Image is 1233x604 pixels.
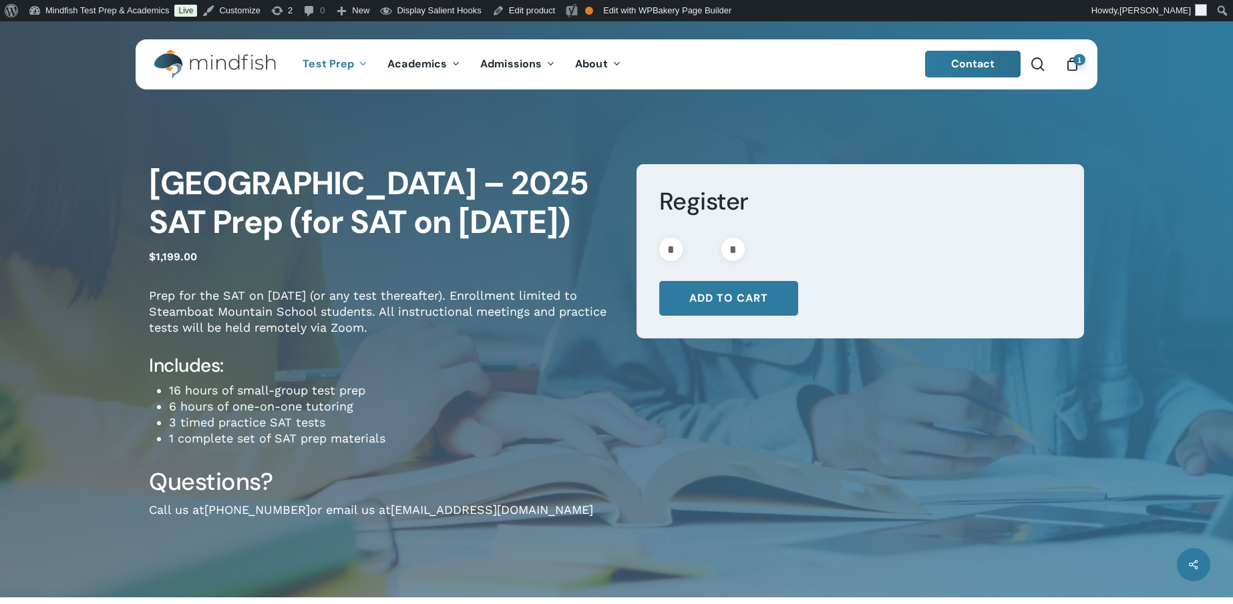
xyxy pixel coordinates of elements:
[149,250,197,263] bdi: 1,199.00
[149,288,616,354] p: Prep for the SAT on [DATE] (or any test thereafter). Enrollment limited to Steamboat Mountain Sch...
[480,57,542,71] span: Admissions
[951,57,995,71] span: Contact
[169,414,616,430] li: 3 timed practice SAT tests
[169,398,616,414] li: 6 hours of one-on-one tutoring
[387,57,447,71] span: Academics
[174,5,197,17] a: Live
[1145,516,1214,585] iframe: Chatbot
[149,164,616,242] h1: [GEOGRAPHIC_DATA] – 2025 SAT Prep (for SAT on [DATE])
[293,59,377,70] a: Test Prep
[169,430,616,446] li: 1 complete set of SAT prep materials
[149,467,616,497] h3: Questions?
[169,382,616,398] li: 16 hours of small-group test prep
[377,59,470,70] a: Academics
[659,281,798,316] button: Add to cart
[303,57,354,71] span: Test Prep
[149,354,616,378] h4: Includes:
[659,186,1062,217] h3: Register
[293,39,631,89] nav: Main Menu
[470,59,565,70] a: Admissions
[136,39,1097,89] header: Main Menu
[575,57,608,71] span: About
[585,7,593,15] div: OK
[565,59,631,70] a: About
[149,502,616,536] p: Call us at or email us at
[1073,54,1085,65] span: 1
[925,51,1021,77] a: Contact
[204,503,310,517] a: [PHONE_NUMBER]
[391,503,593,517] a: [EMAIL_ADDRESS][DOMAIN_NAME]
[687,238,717,261] input: Product quantity
[149,250,156,263] span: $
[1065,57,1079,71] a: Cart
[1119,5,1191,15] span: [PERSON_NAME]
